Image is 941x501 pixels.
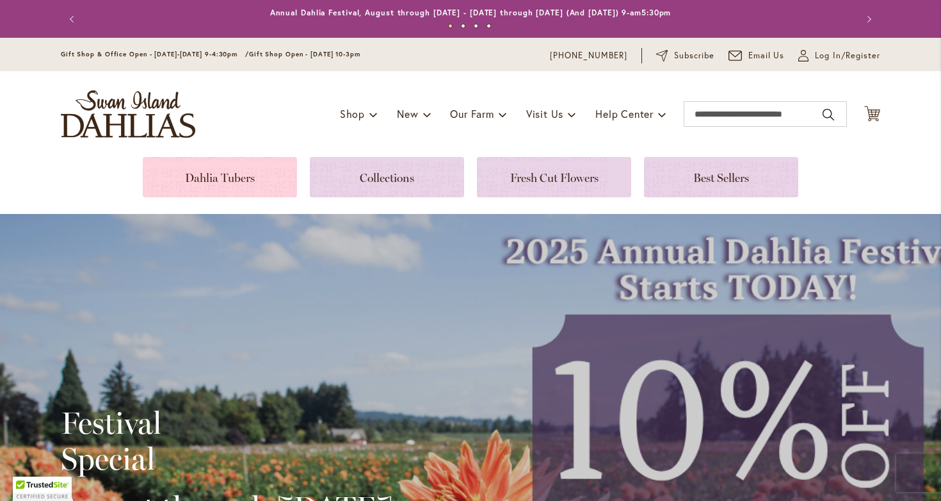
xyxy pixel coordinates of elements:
[674,49,714,62] span: Subscribe
[656,49,714,62] a: Subscribe
[450,107,494,120] span: Our Farm
[855,6,880,32] button: Next
[595,107,654,120] span: Help Center
[397,107,418,120] span: New
[815,49,880,62] span: Log In/Register
[270,8,672,17] a: Annual Dahlia Festival, August through [DATE] - [DATE] through [DATE] (And [DATE]) 9-am5:30pm
[748,49,785,62] span: Email Us
[550,49,627,62] a: [PHONE_NUMBER]
[61,405,393,477] h2: Festival Special
[61,50,249,58] span: Gift Shop & Office Open - [DATE]-[DATE] 9-4:30pm /
[61,90,195,138] a: store logo
[61,6,86,32] button: Previous
[487,24,491,28] button: 4 of 4
[340,107,365,120] span: Shop
[798,49,880,62] a: Log In/Register
[474,24,478,28] button: 3 of 4
[249,50,360,58] span: Gift Shop Open - [DATE] 10-3pm
[526,107,563,120] span: Visit Us
[461,24,465,28] button: 2 of 4
[728,49,785,62] a: Email Us
[448,24,453,28] button: 1 of 4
